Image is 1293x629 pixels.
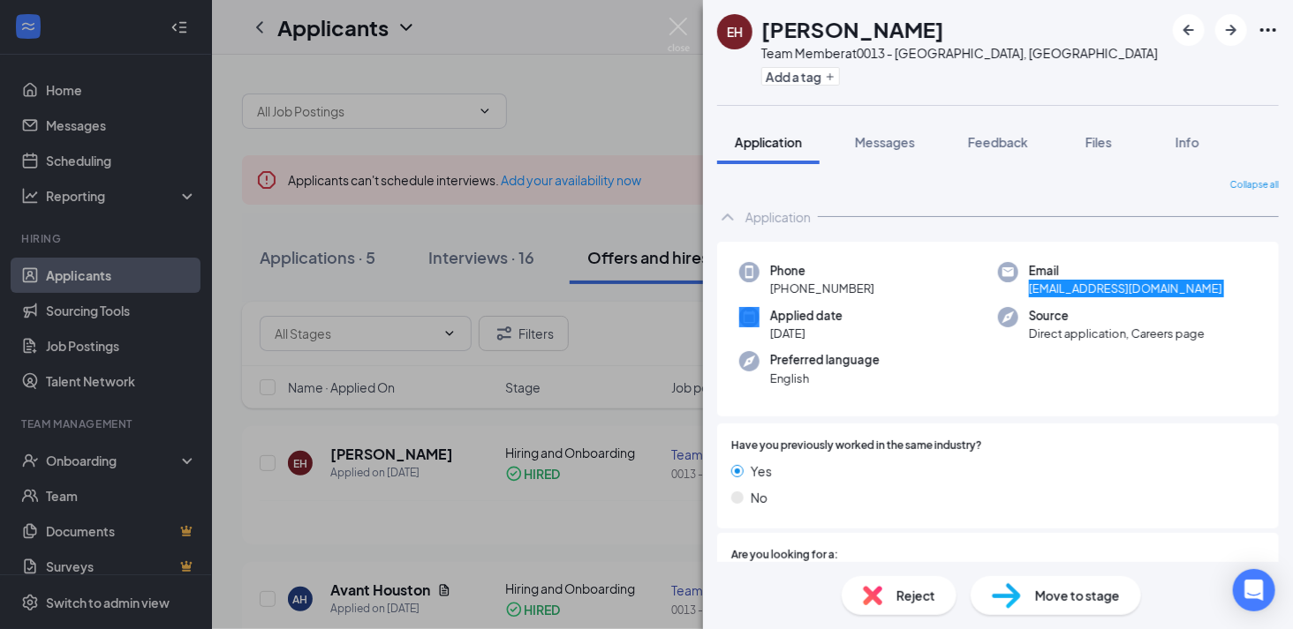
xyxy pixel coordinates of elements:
div: Application [745,208,811,226]
div: EH [727,23,743,41]
span: Collapse all [1230,178,1279,192]
span: Source [1029,307,1205,325]
svg: ArrowLeftNew [1178,19,1199,41]
span: Files [1085,134,1112,150]
span: [DATE] [770,325,843,342]
span: Feedback [968,134,1028,150]
span: Are you looking for a: [731,547,838,564]
svg: Ellipses [1258,19,1279,41]
button: ArrowLeftNew [1173,14,1205,46]
span: Preferred language [770,351,880,369]
span: Messages [855,134,915,150]
span: Reject [896,586,935,605]
span: Direct application, Careers page [1029,325,1205,342]
button: ArrowRight [1215,14,1247,46]
svg: ChevronUp [717,206,738,228]
span: Yes [751,461,772,481]
span: [EMAIL_ADDRESS][DOMAIN_NAME] [1029,280,1222,297]
h1: [PERSON_NAME] [761,14,944,44]
button: PlusAdd a tag [761,67,840,86]
span: Info [1176,134,1199,150]
svg: ArrowRight [1221,19,1242,41]
div: Open Intercom Messenger [1233,569,1275,611]
span: No [751,488,767,507]
span: Applied date [770,307,843,325]
span: [PHONE_NUMBER] [770,280,874,297]
span: Move to stage [1035,586,1120,605]
span: Email [1029,262,1222,280]
span: Phone [770,262,874,280]
div: Team Member at 0013 - [GEOGRAPHIC_DATA], [GEOGRAPHIC_DATA] [761,44,1158,62]
span: Application [735,134,802,150]
span: Have you previously worked in the same industry? [731,438,982,454]
svg: Plus [825,71,836,82]
span: English [770,370,880,387]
